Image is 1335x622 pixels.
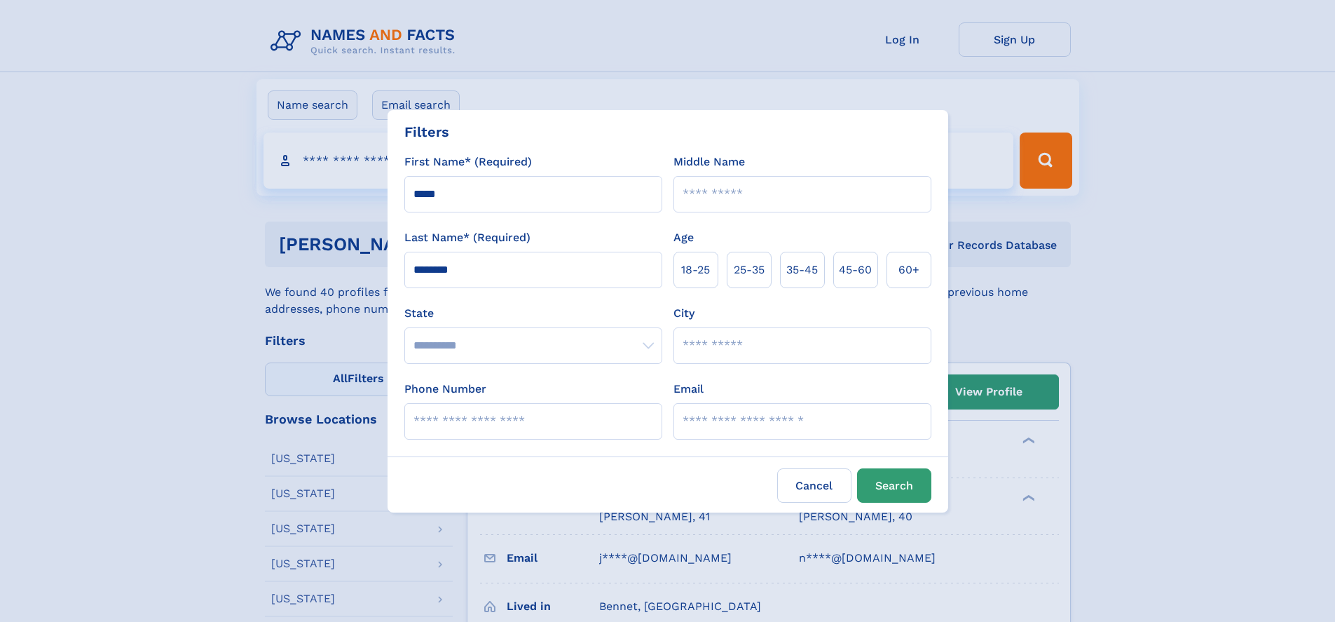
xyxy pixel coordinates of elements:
[786,262,818,278] span: 35‑45
[681,262,710,278] span: 18‑25
[404,381,486,398] label: Phone Number
[673,154,745,170] label: Middle Name
[404,154,532,170] label: First Name* (Required)
[673,229,694,246] label: Age
[673,305,694,322] label: City
[404,121,449,142] div: Filters
[404,229,530,246] label: Last Name* (Required)
[777,468,851,503] label: Cancel
[898,262,919,278] span: 60+
[857,468,931,503] button: Search
[734,262,765,278] span: 25‑35
[404,305,662,322] label: State
[839,262,872,278] span: 45‑60
[673,381,704,398] label: Email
